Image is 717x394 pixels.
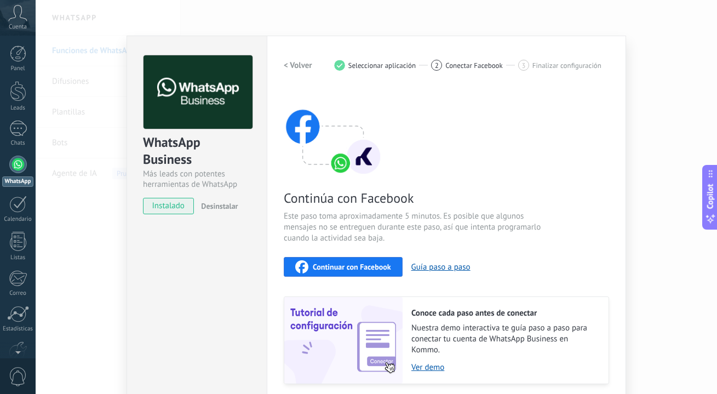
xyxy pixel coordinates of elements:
[2,105,34,112] div: Leads
[521,61,525,70] span: 3
[9,24,27,31] span: Cuenta
[201,201,238,211] span: Desinstalar
[2,216,34,223] div: Calendario
[2,254,34,261] div: Listas
[411,362,598,373] a: Ver demo
[2,65,34,72] div: Panel
[144,198,193,214] span: instalado
[284,88,382,176] img: connect with facebook
[2,290,34,297] div: Correo
[411,308,598,318] h2: Conoce cada paso antes de conectar
[313,263,391,271] span: Continuar con Facebook
[2,326,34,333] div: Estadísticas
[705,184,716,209] span: Copilot
[2,176,33,187] div: WhatsApp
[411,262,471,272] button: Guía paso a paso
[348,61,416,70] span: Seleccionar aplicación
[445,61,503,70] span: Conectar Facebook
[144,55,253,129] img: logo_main.png
[411,323,598,356] span: Nuestra demo interactiva te guía paso a paso para conectar tu cuenta de WhatsApp Business en Kommo.
[2,140,34,147] div: Chats
[143,169,251,190] div: Más leads con potentes herramientas de WhatsApp
[532,61,601,70] span: Finalizar configuración
[284,190,544,207] span: Continúa con Facebook
[284,211,544,244] span: Este paso toma aproximadamente 5 minutos. Es posible que algunos mensajes no se entreguen durante...
[284,257,403,277] button: Continuar con Facebook
[143,134,251,169] div: WhatsApp Business
[284,60,312,71] h2: < Volver
[197,198,238,214] button: Desinstalar
[284,55,312,75] button: < Volver
[435,61,439,70] span: 2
